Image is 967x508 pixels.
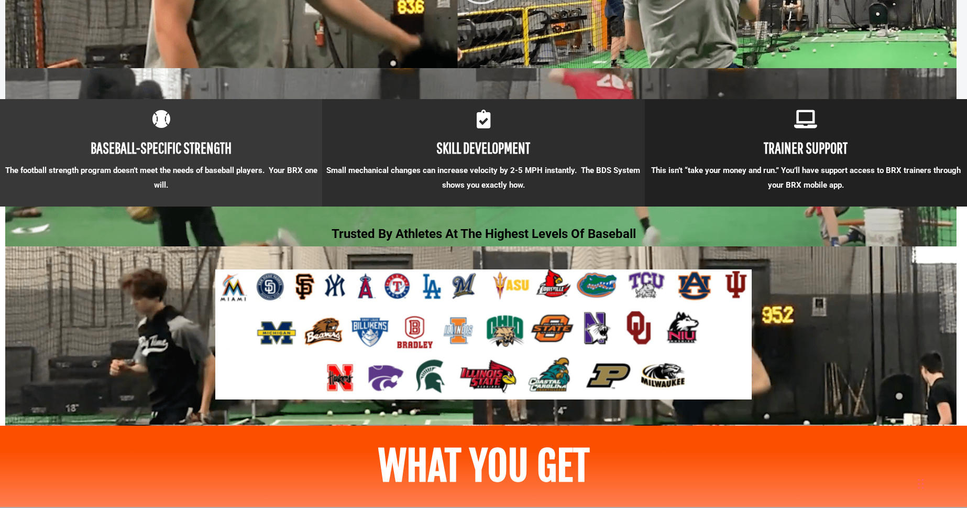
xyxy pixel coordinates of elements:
b: BASEBALL-SPECIFIC STRENGTH [91,138,232,157]
div: Drag [918,468,924,500]
p: This isn’t “take your money and run.” You’ll have support access to BRX trainers through your BRX... [645,164,967,193]
b: SKILL DEVELOPMENT [436,138,530,157]
p: Small mechanical changes can increase velocity by 2-5 MPH instantly. The BDS System shows you exa... [322,164,644,193]
img: BRX-Schools [215,269,752,399]
span: Trusted By Athletes At The Highest Levels Of Baseball [332,226,636,241]
iframe: Chat Widget [812,395,967,508]
b: TRAINER SUPPORT [764,138,848,157]
h2: WHAT YOU GET [190,447,777,486]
